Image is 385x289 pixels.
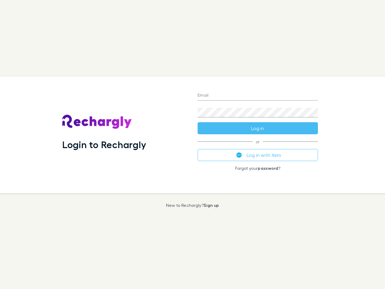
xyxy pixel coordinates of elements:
p: Forgot your ? [198,166,318,171]
span: or [198,141,318,142]
button: Log in with Xero [198,149,318,161]
img: Xero's logo [236,152,242,158]
p: New to Rechargly? [166,203,219,208]
a: password [258,166,278,171]
h1: Login to Rechargly [62,139,146,150]
a: Sign up [204,203,219,208]
img: Rechargly's Logo [62,115,132,129]
button: Log in [198,122,318,134]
